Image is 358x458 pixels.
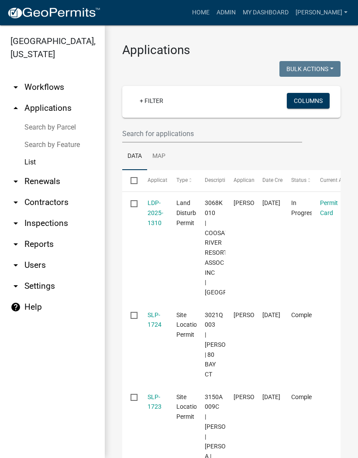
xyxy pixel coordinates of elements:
datatable-header-cell: Application Number [139,170,168,191]
span: Completed [291,311,320,318]
span: Completed [291,393,320,400]
a: Data [122,143,147,171]
a: Home [189,4,213,21]
datatable-header-cell: Status [283,170,312,191]
span: Current Activity [320,177,356,183]
i: help [10,302,21,312]
datatable-header-cell: Description [196,170,225,191]
span: 3021Q 003 | LEONARD SWOFFORD | 80 BAY CT [205,311,251,378]
span: Status [291,177,306,183]
a: Map [147,143,171,171]
a: SLP-1724 [148,311,162,328]
button: Bulk Actions [279,61,341,77]
span: In Progress [291,199,316,216]
i: arrow_drop_down [10,239,21,250]
span: Type [176,177,188,183]
a: Permit Card [320,199,338,216]
datatable-header-cell: Current Activity [312,170,341,191]
span: 08/19/2025 [262,311,280,318]
i: arrow_drop_down [10,260,21,270]
button: Columns [287,93,330,109]
i: arrow_drop_down [10,82,21,92]
datatable-header-cell: Applicant [225,170,254,191]
i: arrow_drop_down [10,176,21,187]
a: My Dashboard [239,4,292,21]
span: Site Location Permit [176,393,200,420]
datatable-header-cell: Date Created [254,170,283,191]
span: LEVI SEABOLT [234,393,280,400]
i: arrow_drop_down [10,197,21,208]
span: 3068K 010 | COOSAWATTEE RIVER RESORT ASSOC INC | BEAVER LAKE DR [205,199,264,296]
a: Admin [213,4,239,21]
span: Date Created [262,177,293,183]
span: 08/19/2025 [262,393,280,400]
i: arrow_drop_down [10,218,21,229]
a: LDP-2025-1310 [148,199,163,226]
datatable-header-cell: Select [122,170,139,191]
span: Applicant [234,177,256,183]
a: SLP-1723 [148,393,162,410]
span: 08/19/2025 [262,199,280,206]
span: Site Location Permit [176,311,200,338]
a: [PERSON_NAME] [292,4,351,21]
input: Search for applications [122,125,302,143]
h3: Applications [122,43,341,58]
span: Land Disturbance Permit [176,199,209,226]
i: arrow_drop_up [10,103,21,113]
span: Description [205,177,231,183]
datatable-header-cell: Type [168,170,196,191]
a: + Filter [133,93,170,109]
span: Application Number [148,177,195,183]
span: DAVID BAUGHMAN [234,199,280,206]
span: LEONARD SWOFFORD [234,311,280,318]
i: arrow_drop_down [10,281,21,291]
